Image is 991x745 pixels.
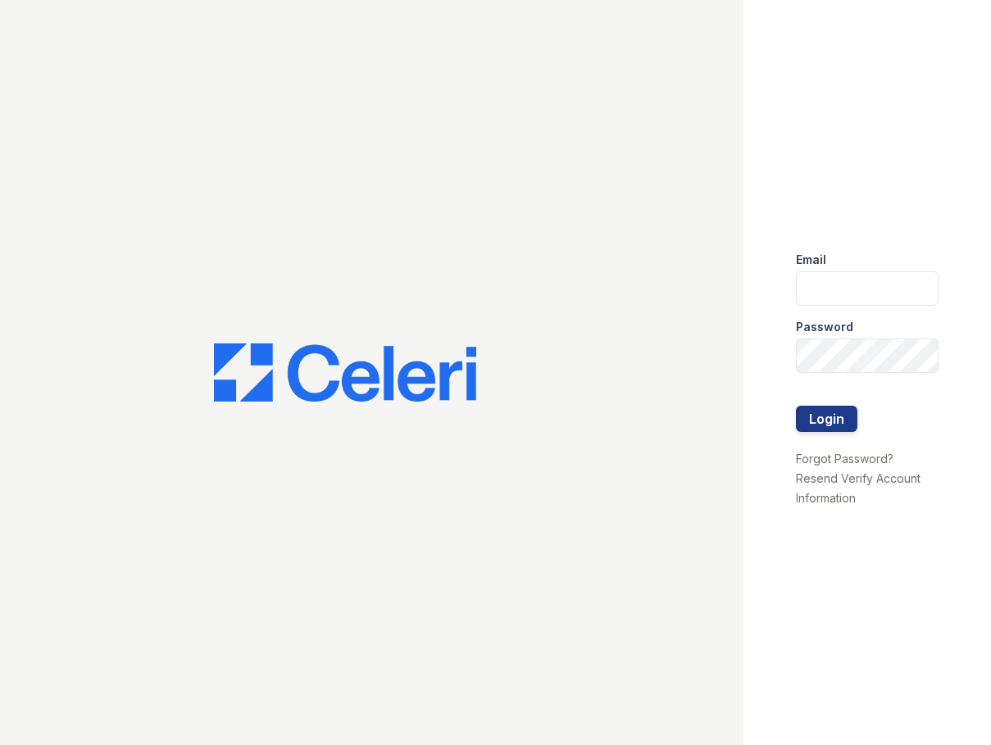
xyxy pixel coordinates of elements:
label: Email [796,252,826,268]
label: Password [796,319,853,335]
button: Login [796,406,857,432]
a: Resend Verify Account Information [796,471,921,505]
a: Forgot Password? [796,452,893,466]
img: CE_Logo_Blue-a8612792a0a2168367f1c8372b55b34899dd931a85d93a1a3d3e32e68fde9ad4.png [214,343,476,402]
